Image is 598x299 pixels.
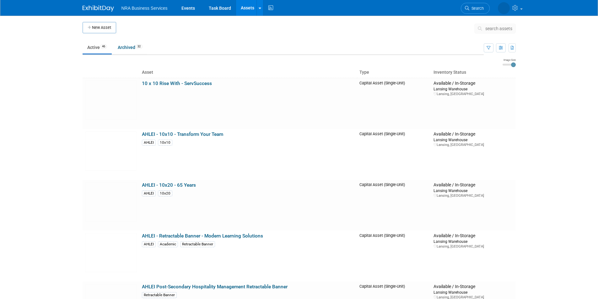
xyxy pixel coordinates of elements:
th: Type [357,67,431,78]
div: Available / In-Storage [434,233,513,239]
div: AHLEI [142,140,156,146]
button: search assets [474,24,516,34]
div: Lansing Warehouse [434,137,513,142]
div: 10x10 [158,140,172,146]
span: 32 [136,44,143,49]
div: Retractable Banner [142,292,177,298]
div: Academic [158,241,178,247]
div: AHLEI [142,190,156,196]
div: Lansing, [GEOGRAPHIC_DATA] [434,92,513,96]
td: Capital Asset (Single-Unit) [357,129,431,180]
div: Lansing, [GEOGRAPHIC_DATA] [434,193,513,198]
div: Retractable Banner [180,241,215,247]
button: New Asset [83,22,116,33]
span: NRA Business Services [121,6,168,11]
a: AHLEI - Retractable Banner - Modern Learning Solutions [142,233,263,239]
div: Available / In-Storage [434,284,513,290]
div: 10x20 [158,190,172,196]
a: AHLEI - 10x10 - Transform Your Team [142,131,223,137]
td: Capital Asset (Single-Unit) [357,180,431,231]
div: Lansing Warehouse [434,86,513,92]
div: Lansing, [GEOGRAPHIC_DATA] [434,244,513,249]
div: Lansing, [GEOGRAPHIC_DATA] [434,142,513,147]
td: Capital Asset (Single-Unit) [357,231,431,281]
th: Asset [139,67,357,78]
div: Lansing Warehouse [434,239,513,244]
div: Available / In-Storage [434,131,513,137]
div: Available / In-Storage [434,81,513,86]
div: Image Size [503,58,516,62]
a: Active46 [83,41,112,53]
div: Lansing Warehouse [434,290,513,295]
a: AHLEI Post-Secondary Hospitality Management Retractable Banner [142,284,288,290]
span: search assets [485,26,512,31]
div: Lansing Warehouse [434,188,513,193]
a: Archived32 [113,41,147,53]
span: 46 [100,44,107,49]
img: Scott Anderson [498,2,510,14]
a: AHLEI - 10x20 - 65 Years [142,182,196,188]
a: 10 x 10 Rise With - ServSuccess [142,81,212,86]
span: Search [469,6,484,11]
div: Available / In-Storage [434,182,513,188]
img: ExhibitDay [83,5,114,12]
td: Capital Asset (Single-Unit) [357,78,431,129]
a: Search [461,3,490,14]
div: AHLEI [142,241,156,247]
